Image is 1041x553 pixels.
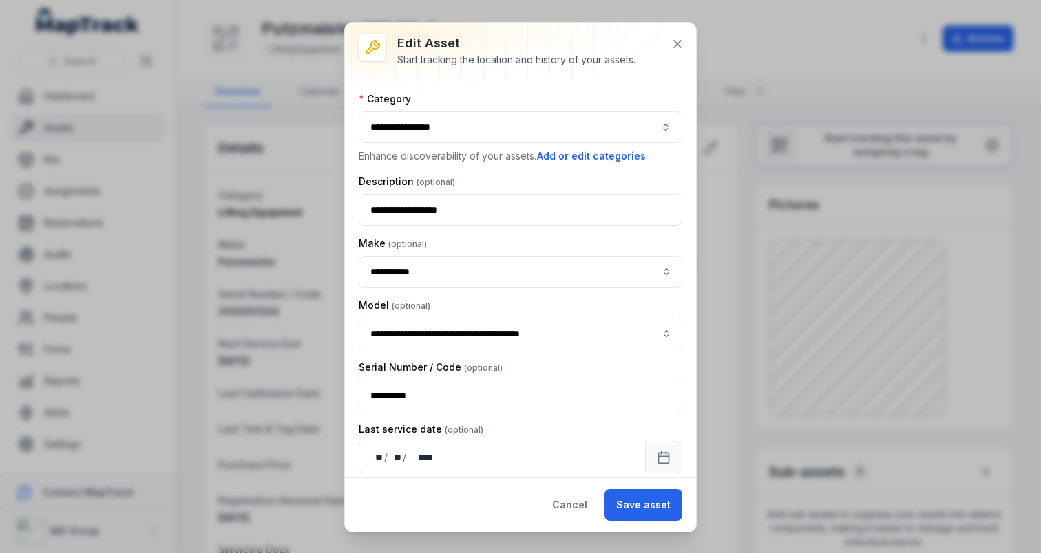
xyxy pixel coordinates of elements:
p: Enhance discoverability of your assets. [359,149,682,164]
label: Make [359,237,427,250]
label: Last service date [359,422,483,436]
label: Serial Number / Code [359,360,503,374]
label: Description [359,175,455,188]
div: month, [389,451,403,464]
div: day, [370,451,384,464]
button: Calendar [645,442,682,473]
div: / [403,451,408,464]
button: Cancel [540,489,599,521]
input: asset-edit:cf[c933509f-3392-4411-9327-4de98273627f]-label [359,318,682,349]
h3: Edit asset [397,34,635,53]
div: Start tracking the location and history of your assets. [397,53,635,67]
label: Category [359,92,411,106]
button: Save asset [604,489,682,521]
label: Model [359,299,430,312]
button: Add or edit categories [536,149,646,164]
div: year, [408,451,434,464]
div: / [384,451,389,464]
input: asset-edit:cf[9bb0ca72-dc6d-4389-82dd-fee0cad3b6a9]-label [359,256,682,288]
